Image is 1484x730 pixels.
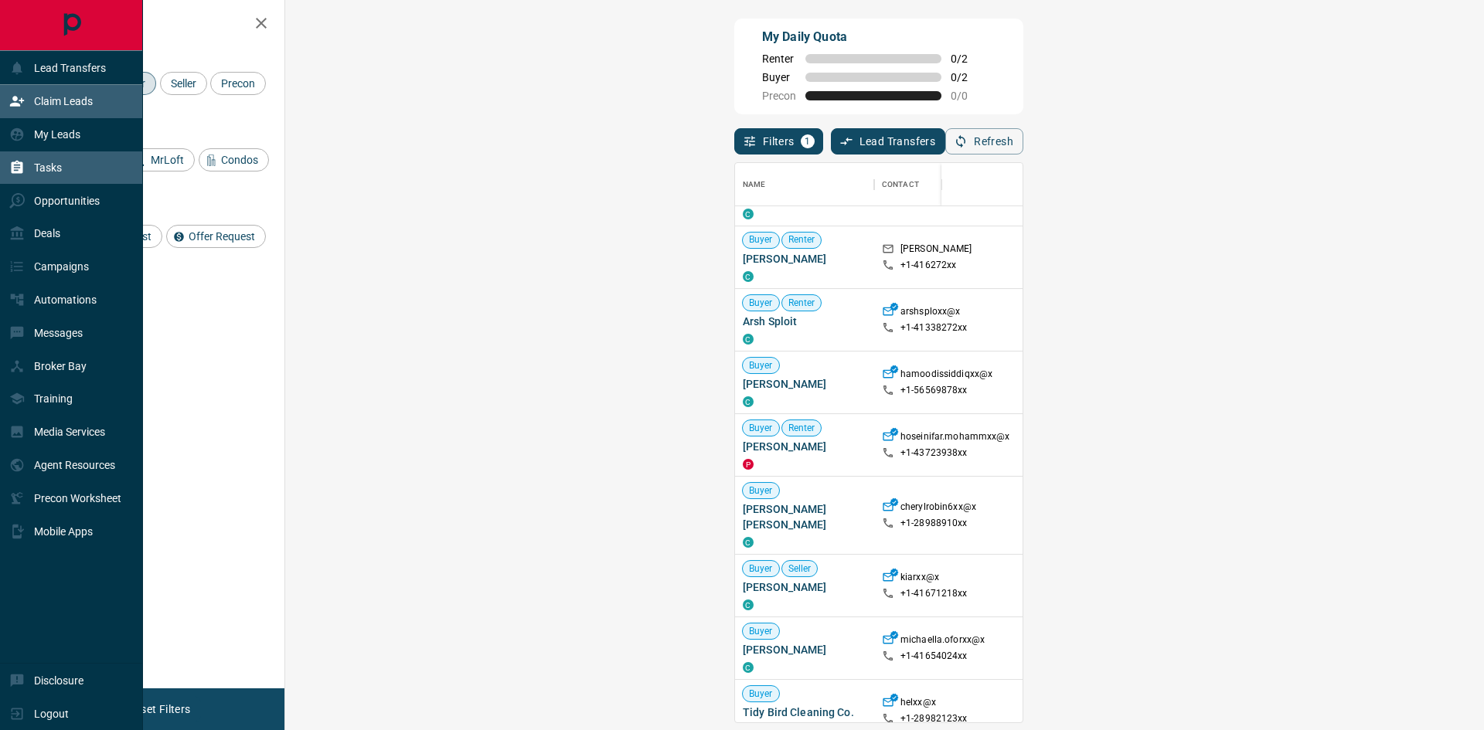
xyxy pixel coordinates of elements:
p: helxx@x [900,696,936,712]
span: 0 / 2 [951,71,985,83]
span: Condos [216,154,264,166]
span: Tidy Bird Cleaning Co. [743,705,866,720]
span: MrLoft [145,154,189,166]
span: Renter [782,234,822,247]
button: Refresh [945,128,1023,154]
div: Precon [210,72,266,95]
div: Seller [160,72,207,95]
div: Name [743,163,766,206]
div: Condos [199,148,269,171]
div: condos.ca [743,396,754,407]
div: condos.ca [743,271,754,282]
div: condos.ca [743,537,754,548]
span: [PERSON_NAME] [743,376,866,392]
span: Buyer [743,234,779,247]
p: hamoodissiddiqxx@x [900,368,992,384]
span: [PERSON_NAME] [743,251,866,267]
div: Contact [882,163,919,206]
div: Contact [874,163,998,206]
span: 0 / 2 [951,53,985,65]
p: +1- 41671218xx [900,587,968,600]
div: MrLoft [128,148,195,171]
button: Reset Filters [117,696,200,722]
span: [PERSON_NAME] [743,439,866,454]
div: condos.ca [743,599,754,610]
p: michaella.oforxx@x [900,633,985,650]
span: Buyer [743,484,779,497]
p: [PERSON_NAME] [900,243,972,259]
p: hoseinifar.mohammxx@x [900,430,1010,446]
span: Arsh Sploit [743,314,866,329]
span: Buyer [743,625,779,638]
p: arshsploxx@x [900,305,961,321]
span: Buyer [762,71,796,83]
div: condos.ca [743,334,754,345]
span: 1 [802,136,813,147]
span: Renter [762,53,796,65]
span: 0 / 0 [951,90,985,102]
p: +1- 41654024xx [900,650,968,663]
span: Buyer [743,688,779,701]
p: cherylrobin6xx@x [900,501,976,517]
p: +1- 43723938xx [900,446,968,460]
span: Renter [782,297,822,310]
p: +1- 416272xx [900,259,956,272]
button: Filters1 [734,128,823,154]
span: Renter [782,422,822,435]
span: [PERSON_NAME] [743,642,866,657]
div: property.ca [743,459,754,470]
div: Offer Request [166,225,266,248]
span: [PERSON_NAME] [743,579,866,595]
span: Offer Request [183,230,260,243]
h2: Filters [49,15,269,34]
span: Buyer [743,422,779,435]
p: kiarxx@x [900,571,939,587]
p: My Daily Quota [762,28,985,46]
span: Seller [782,562,818,576]
div: condos.ca [743,662,754,673]
span: [PERSON_NAME] [PERSON_NAME] [743,501,866,532]
div: Name [735,163,874,206]
span: Precon [762,90,796,102]
button: Lead Transfers [831,128,946,154]
div: condos.ca [743,209,754,219]
span: Buyer [743,359,779,372]
span: Buyer [743,562,779,576]
span: Seller [165,77,202,90]
span: Buyer [743,297,779,310]
p: +1- 56569878xx [900,384,968,397]
p: +1- 28988910xx [900,517,968,530]
p: +1- 41338272xx [900,321,968,334]
p: +1- 28982123xx [900,712,968,725]
span: Precon [216,77,260,90]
